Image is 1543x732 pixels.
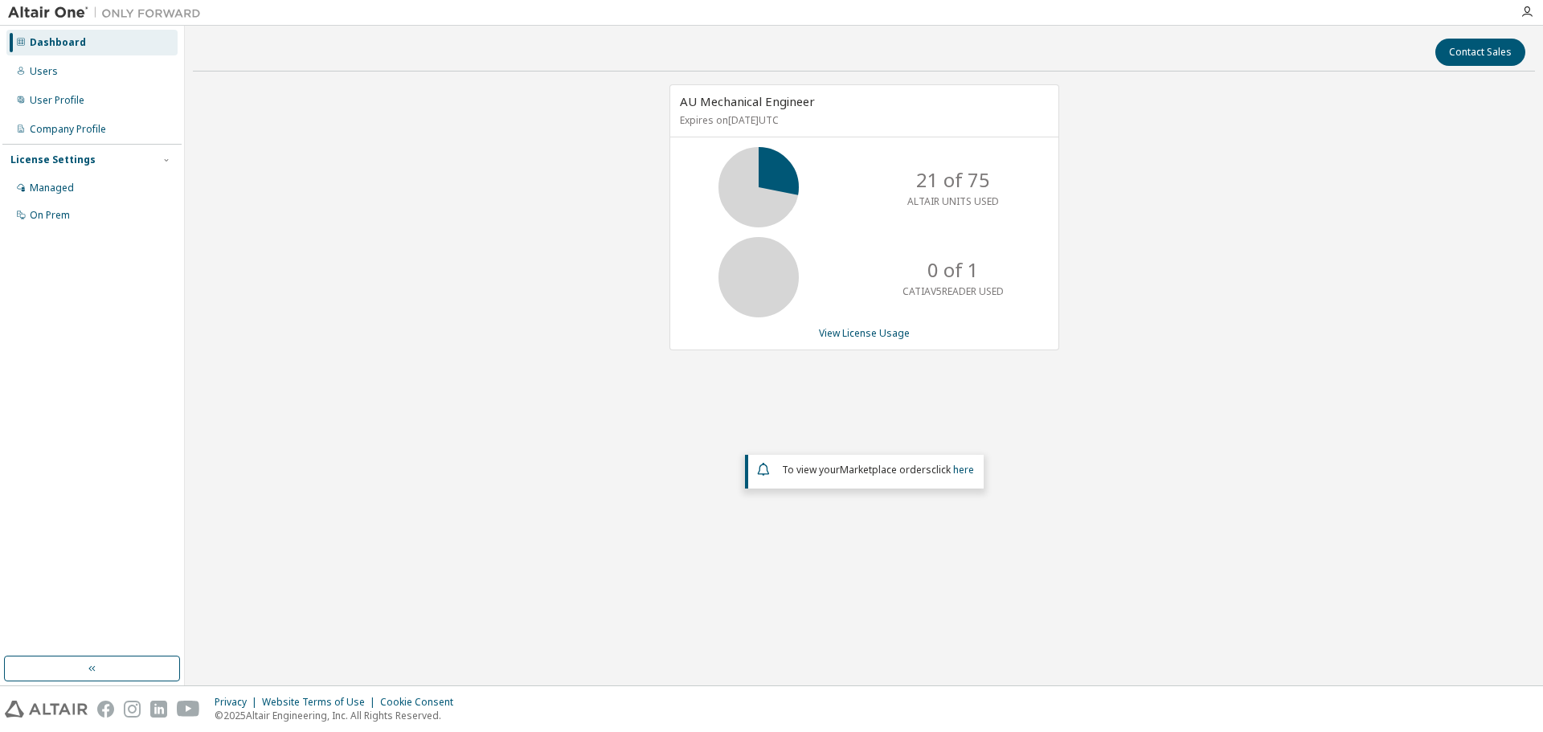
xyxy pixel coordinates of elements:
div: Cookie Consent [380,696,463,709]
div: On Prem [30,209,70,222]
p: Expires on [DATE] UTC [680,113,1045,127]
img: Altair One [8,5,209,21]
img: facebook.svg [97,701,114,718]
img: altair_logo.svg [5,701,88,718]
div: Privacy [215,696,262,709]
img: youtube.svg [177,701,200,718]
em: Marketplace orders [840,463,931,476]
img: linkedin.svg [150,701,167,718]
div: Users [30,65,58,78]
a: View License Usage [819,326,910,340]
div: User Profile [30,94,84,107]
div: Managed [30,182,74,194]
span: To view your click [782,463,974,476]
button: Contact Sales [1435,39,1525,66]
p: CATIAV5READER USED [902,284,1004,298]
div: Dashboard [30,36,86,49]
div: License Settings [10,153,96,166]
p: 0 of 1 [927,256,979,284]
img: instagram.svg [124,701,141,718]
div: Website Terms of Use [262,696,380,709]
p: 21 of 75 [916,166,990,194]
div: Company Profile [30,123,106,136]
a: here [953,463,974,476]
p: ALTAIR UNITS USED [907,194,999,208]
span: AU Mechanical Engineer [680,93,815,109]
p: © 2025 Altair Engineering, Inc. All Rights Reserved. [215,709,463,722]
